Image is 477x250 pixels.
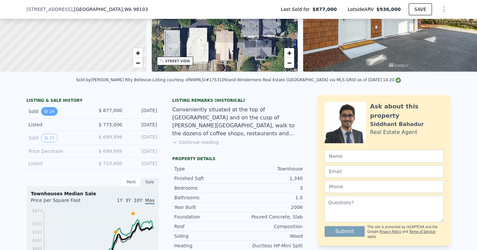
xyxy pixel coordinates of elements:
div: 1,340 [238,175,303,182]
div: Sold [28,134,87,142]
div: Price Decrease [28,148,87,155]
div: Bathrooms [174,194,238,201]
span: , WA 98103 [123,7,148,12]
a: Terms of Service [409,230,435,233]
div: Townhouse [238,165,303,172]
span: $ 699,999 [99,149,122,154]
div: Wood [238,233,303,239]
input: Phone [325,180,444,193]
span: Last Sold for [281,6,313,13]
div: 3 [238,185,303,191]
div: Ask about this property [370,102,444,120]
div: Roof [174,223,238,230]
span: Max [145,198,155,204]
div: Poured Concrete, Slab [238,214,303,220]
span: , [GEOGRAPHIC_DATA] [73,6,148,13]
div: Composition [238,223,303,230]
div: Listing courtesy of NWMLS (#1753109) and Windermere Real Estate [GEOGRAPHIC_DATA] via MLS GRID as... [152,78,401,82]
span: $ 720,000 [99,161,122,166]
img: NWMLS Logo [396,78,401,83]
span: − [135,59,140,67]
a: Zoom in [133,48,143,58]
input: Email [325,165,444,178]
div: STREET VIEW [165,59,190,64]
div: Siding [174,233,238,239]
div: [DATE] [128,121,157,128]
div: [DATE] [128,148,157,155]
div: Finished Sqft [174,175,238,182]
span: − [287,59,291,67]
button: SAVE [409,3,432,15]
div: Foundation [174,214,238,220]
tspan: $521 [32,230,42,234]
div: Siddhant Bahadur [370,120,424,128]
span: $ 775,000 [99,122,122,127]
a: Zoom out [284,58,294,68]
a: Zoom in [284,48,294,58]
div: Price per Square Foot [31,197,93,208]
div: [DATE] [128,107,157,116]
a: Zoom out [133,58,143,68]
tspan: $461 [32,238,42,243]
div: Year Built [174,204,238,211]
div: 2006 [238,204,303,211]
span: + [287,49,291,57]
div: Heating [174,242,238,249]
div: Bedrooms [174,185,238,191]
span: [STREET_ADDRESS] [26,6,73,13]
div: Ductless HP-Mini Split [238,242,303,249]
div: Type [174,165,238,172]
span: 10Y [134,198,142,203]
div: [DATE] [128,134,157,142]
span: 3Y [125,198,131,203]
span: Lotside ARV [348,6,376,13]
div: Sold [28,107,87,116]
span: $ 699,999 [99,134,122,140]
div: LISTING & SALE HISTORY [26,98,159,104]
button: Submit [325,226,365,237]
div: Listed [28,160,87,167]
button: Show Options [437,3,450,16]
div: Sale [140,178,159,186]
span: $877,000 [312,6,337,13]
div: Townhouses Median Sale [31,190,155,197]
div: Listing Remarks (Historical) [172,98,305,103]
div: Real Estate Agent [370,128,417,136]
div: Sold by [PERSON_NAME] Rlty Bellevue . [76,78,153,82]
span: 1Y [117,198,123,203]
div: Property details [172,156,305,161]
button: View historical data [41,107,57,116]
button: Continue reading [172,139,219,146]
div: Rent [122,178,140,186]
div: Conveniently situated at the top of [GEOGRAPHIC_DATA] and on the cusp of [PERSON_NAME][GEOGRAPHIC... [172,106,305,138]
div: [DATE] [128,160,157,167]
span: $936,000 [376,7,401,12]
div: 1.5 [238,194,303,201]
a: Privacy Policy [380,230,401,233]
div: This site is protected by reCAPTCHA and the Google and apply. [367,225,444,239]
span: + [135,49,140,57]
div: Listed [28,121,87,128]
tspan: $674 [32,209,42,213]
tspan: $581 [32,221,42,226]
button: View historical data [41,134,57,142]
input: Name [325,150,444,162]
span: $ 877,000 [99,108,122,113]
